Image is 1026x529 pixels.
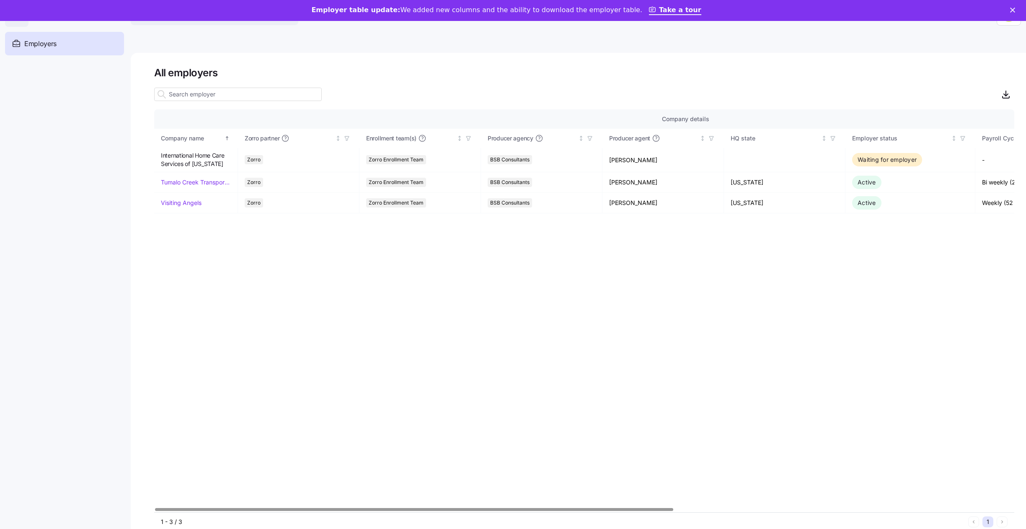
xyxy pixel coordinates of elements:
div: Not sorted [335,135,341,141]
span: Zorro [247,198,261,207]
td: [PERSON_NAME] [602,172,724,193]
b: Employer table update: [311,6,400,14]
button: Next page [997,516,1008,527]
span: Waiting for employer [858,156,917,163]
span: Zorro [247,155,261,164]
div: Close [1010,8,1018,13]
a: Take a tour [649,6,701,15]
th: Company nameSorted ascending [154,129,238,148]
span: Employers [24,39,57,49]
span: Producer agency [488,134,533,143]
th: Enrollment team(s)Not sorted [359,129,481,148]
a: Employers [5,32,124,55]
span: Zorro partner [245,134,279,143]
div: Not sorted [457,135,463,141]
div: Not sorted [700,135,706,141]
div: Employer status [852,134,949,143]
td: [PERSON_NAME] [602,193,724,213]
div: Not sorted [951,135,957,141]
a: Tumalo Creek Transportation [161,178,231,187]
span: International Home Care Services of [US_STATE] [161,151,231,169]
th: Producer agentNot sorted [602,129,724,148]
span: BSB Consultants [490,155,530,164]
td: [US_STATE] [724,193,845,213]
div: Company name [161,134,223,143]
span: Zorro Enrollment Team [369,178,424,187]
th: Producer agencyNot sorted [481,129,602,148]
div: HQ state [731,134,819,143]
div: Not sorted [821,135,827,141]
button: Previous page [968,516,979,527]
td: [PERSON_NAME] [602,148,724,172]
div: 1 - 3 / 3 [161,518,965,526]
a: Visiting Angels [161,199,202,207]
span: BSB Consultants [490,178,530,187]
th: Zorro partnerNot sorted [238,129,359,148]
span: Producer agent [609,134,650,143]
span: Zorro [247,178,261,187]
td: [US_STATE] [724,172,845,193]
span: Active [858,199,876,206]
span: Zorro Enrollment Team [369,155,424,164]
th: Employer statusNot sorted [845,129,975,148]
span: Active [858,179,876,186]
h1: All employers [154,66,1014,79]
span: Enrollment team(s) [366,134,416,143]
th: HQ stateNot sorted [724,129,845,148]
span: BSB Consultants [490,198,530,207]
input: Search employer [154,88,322,101]
div: Not sorted [578,135,584,141]
button: 1 [982,516,993,527]
div: Sorted ascending [224,135,230,141]
div: We added new columns and the ability to download the employer table. [311,6,642,14]
span: Zorro Enrollment Team [369,198,424,207]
